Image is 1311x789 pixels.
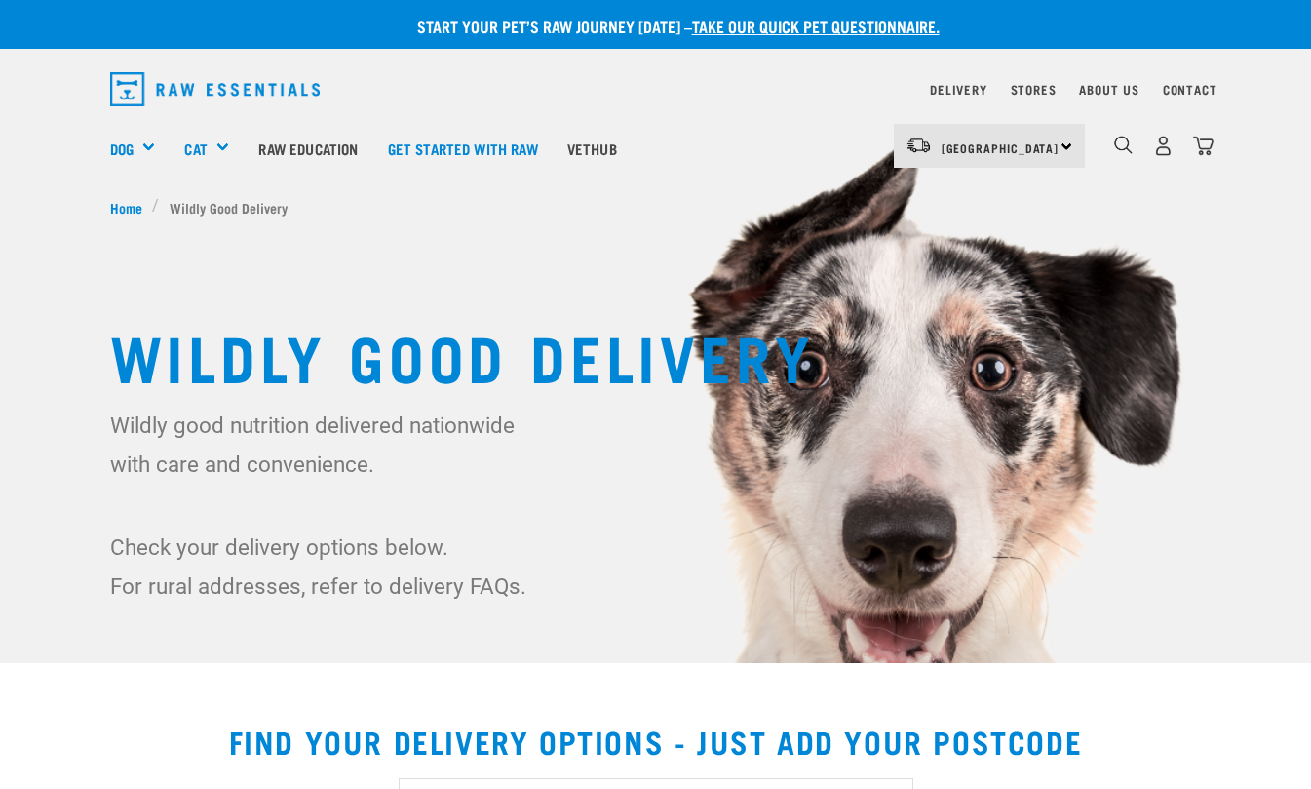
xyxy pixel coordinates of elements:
h1: Wildly Good Delivery [110,320,1202,390]
span: [GEOGRAPHIC_DATA] [942,144,1060,151]
a: Raw Education [244,109,372,187]
span: Home [110,197,142,217]
a: Cat [184,138,207,160]
h2: Find your delivery options - just add your postcode [23,724,1288,759]
a: Home [110,197,153,217]
a: About Us [1079,86,1138,93]
img: home-icon-1@2x.png [1114,136,1133,154]
nav: breadcrumbs [110,197,1202,217]
img: user.png [1153,136,1174,156]
a: Dog [110,138,134,160]
img: home-icon@2x.png [1193,136,1214,156]
a: Contact [1163,86,1217,93]
a: take our quick pet questionnaire. [692,21,940,30]
a: Stores [1011,86,1057,93]
p: Wildly good nutrition delivered nationwide with care and convenience. [110,406,547,484]
p: Check your delivery options below. For rural addresses, refer to delivery FAQs. [110,528,547,606]
a: Vethub [553,109,632,187]
img: Raw Essentials Logo [110,72,321,106]
img: van-moving.png [906,137,932,154]
a: Get started with Raw [373,109,553,187]
a: Delivery [930,86,986,93]
nav: dropdown navigation [95,64,1217,114]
